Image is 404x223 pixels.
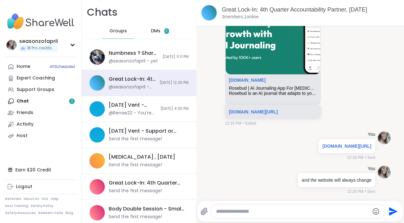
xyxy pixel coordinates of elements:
div: Send the first message! [109,214,162,220]
img: Saturday Vent - Support or Insights Session, Oct 11 [89,101,105,117]
div: [MEDICAL_DATA] , [DATE] [109,153,175,161]
a: Friends [5,107,76,119]
div: [DATE] Vent - Support or Insights Session, [DATE] [109,128,185,135]
a: [DOMAIN_NAME][URL] [229,109,278,114]
span: 18 Pro credits [27,45,52,51]
span: [DATE] 11:11 PM [163,54,189,60]
a: Logout [5,181,76,193]
div: Friends [17,110,33,116]
div: Activity [17,121,34,128]
button: Send [385,204,400,219]
div: Send the first message! [109,136,162,142]
div: seasonzofapril [19,38,58,45]
h1: Chats [87,5,118,20]
h4: You [368,166,375,172]
a: Blog [66,211,73,215]
img: Saturday Vent - Support or Insights Session, Oct 18 [89,127,105,143]
img: https://sharewell-space-live.sfo3.digitaloceanspaces.com/user-generated/c12733c7-f2c4-4bc4-8465-3... [378,166,391,178]
textarea: Type your message [216,208,369,215]
a: Activity [5,119,76,130]
span: Sent [367,155,375,161]
p: 3 members, 1 online [222,14,259,20]
div: Great Lock-In: 4th Quarter Accountability Partner, [DATE] [109,179,185,186]
span: 12:26 PM [347,189,363,194]
img: https://sharewell-space-live.sfo3.digitaloceanspaces.com/user-generated/c12733c7-f2c4-4bc4-8465-3... [378,131,391,144]
a: Great Lock-In: 4th Quarter Accountability Partner, [DATE] [222,6,367,13]
div: @Renae22 - You're welcome. Thank you! [109,110,157,116]
span: 12:18 PM [347,155,363,161]
span: Groups [109,28,127,34]
a: Home40Scheduled [5,61,76,72]
div: Send the first message! [109,162,162,168]
a: Host [5,130,76,142]
div: Earn $20 Credit [5,164,76,176]
div: [DATE] Vent - Support or Insights Session, [DATE] [109,102,157,109]
span: Edited [245,120,256,126]
div: Logout [16,184,32,190]
div: Numbness ? Share your journal entry, [DATE] [109,50,159,57]
div: Send the first message! [109,188,162,194]
div: Rosebud is an AI journal that adapts to you. Write or speak your thoughts, discover patterns, and... [229,91,317,96]
img: Great Lock-In: 4th Quarter Accountability Partner, Oct 14 [89,75,105,91]
img: Great Lock-In: 4th Quarter Accountability Partner, Oct 14 [201,5,217,21]
a: Support Groups [5,84,76,95]
span: Sent [367,189,375,194]
span: 12:16 PM [225,120,241,126]
div: Support Groups [17,87,54,93]
button: Emoji picker [372,208,380,215]
div: Great Lock-In: 4th Quarter Accountability Partner, [DATE] [109,76,156,83]
a: Attachment [229,78,266,83]
a: [DOMAIN_NAME][URL] [322,144,371,149]
span: DMs [151,28,160,34]
a: Safety Resources [5,211,36,215]
a: Redeem Code [38,211,63,215]
span: • [243,120,244,126]
div: Expert Coaching [17,75,55,81]
img: seasonzofapril [6,40,17,50]
div: @seasonzofapril - yet [109,58,158,64]
span: [DATE] 4:30 PM [160,106,189,111]
a: About Us [24,197,39,201]
a: Help [51,197,58,201]
div: Rosebud | AI Journaling App For [MEDICAL_DATA] [229,86,317,91]
span: • [365,155,366,161]
div: @seasonzofapril - and the website will always change [109,84,156,90]
a: Host Training [5,204,28,208]
a: Expert Coaching [5,72,76,84]
img: Numbness ? Share your journal entry, Oct 14 [89,49,105,65]
img: Deep Breathing , Oct 18 [89,153,105,169]
span: 1 [166,28,167,34]
span: [DATE] 12:26 PM [159,80,189,86]
a: Safety Policy [31,204,53,208]
div: Body Double Session - Small Business Tasks, [DATE] [109,205,185,212]
p: and the website will always change [302,177,371,183]
span: 40 Scheduled [50,64,75,69]
img: ShareWell Nav Logo [5,10,76,33]
a: Referrals [5,197,21,201]
div: Host [17,133,27,139]
div: Home [17,63,30,70]
img: Body Double Session - Small Business Tasks, Oct 18 [89,205,105,220]
span: • [365,189,366,194]
img: Great Lock-In: 4th Quarter Accountability Partner, Oct 16 [89,179,105,194]
h4: You [368,131,375,138]
a: FAQ [42,197,48,201]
